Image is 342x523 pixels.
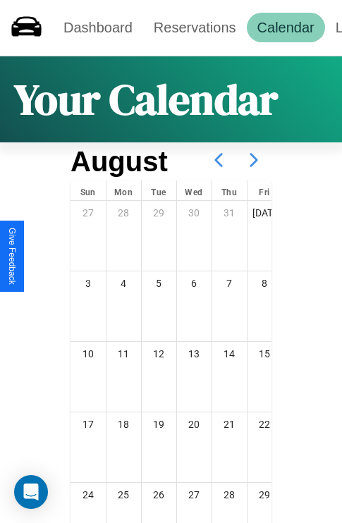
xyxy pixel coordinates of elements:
[212,180,247,200] div: Thu
[247,13,325,42] a: Calendar
[212,271,247,295] div: 7
[7,228,17,285] div: Give Feedback
[248,412,282,436] div: 22
[248,483,282,507] div: 29
[71,412,106,436] div: 17
[71,342,106,366] div: 10
[106,342,141,366] div: 11
[71,271,106,295] div: 3
[248,271,282,295] div: 8
[142,180,176,200] div: Tue
[106,271,141,295] div: 4
[71,180,106,200] div: Sun
[142,201,176,225] div: 29
[177,271,212,295] div: 6
[71,146,168,178] h2: August
[71,201,106,225] div: 27
[53,13,143,42] a: Dashboard
[248,180,282,200] div: Fri
[177,342,212,366] div: 13
[212,412,247,436] div: 21
[106,483,141,507] div: 25
[177,412,212,436] div: 20
[177,180,212,200] div: Wed
[14,475,48,509] div: Open Intercom Messenger
[212,201,247,225] div: 31
[106,180,141,200] div: Mon
[212,483,247,507] div: 28
[106,412,141,436] div: 18
[143,13,247,42] a: Reservations
[71,483,106,507] div: 24
[142,271,176,295] div: 5
[177,483,212,507] div: 27
[177,201,212,225] div: 30
[248,201,282,225] div: [DATE]
[142,342,176,366] div: 12
[142,412,176,436] div: 19
[248,342,282,366] div: 15
[142,483,176,507] div: 26
[212,342,247,366] div: 14
[14,70,278,128] h1: Your Calendar
[106,201,141,225] div: 28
